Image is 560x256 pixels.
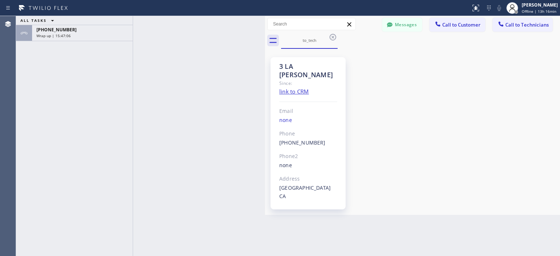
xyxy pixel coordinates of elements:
[282,38,337,43] div: to_tech
[522,2,558,8] div: [PERSON_NAME]
[505,21,549,28] span: Call to Technicians
[279,161,337,170] div: none
[279,139,326,146] a: [PHONE_NUMBER]
[279,107,337,115] div: Email
[36,33,71,38] span: Wrap up | 15:47:06
[279,152,337,161] div: Phone2
[268,18,355,30] input: Search
[442,21,481,28] span: Call to Customer
[279,116,337,125] div: none
[382,18,422,32] button: Messages
[36,27,77,33] span: [PHONE_NUMBER]
[279,175,337,183] div: Address
[279,130,337,138] div: Phone
[279,62,337,79] div: 3 LA [PERSON_NAME]
[493,18,553,32] button: Call to Technicians
[279,79,337,87] div: Since:
[522,9,556,14] span: Offline | 13h 16min
[20,18,47,23] span: ALL TASKS
[279,88,309,95] a: link to CRM
[16,16,61,25] button: ALL TASKS
[429,18,485,32] button: Call to Customer
[494,3,504,13] button: Mute
[279,184,337,201] div: [GEOGRAPHIC_DATA] CA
